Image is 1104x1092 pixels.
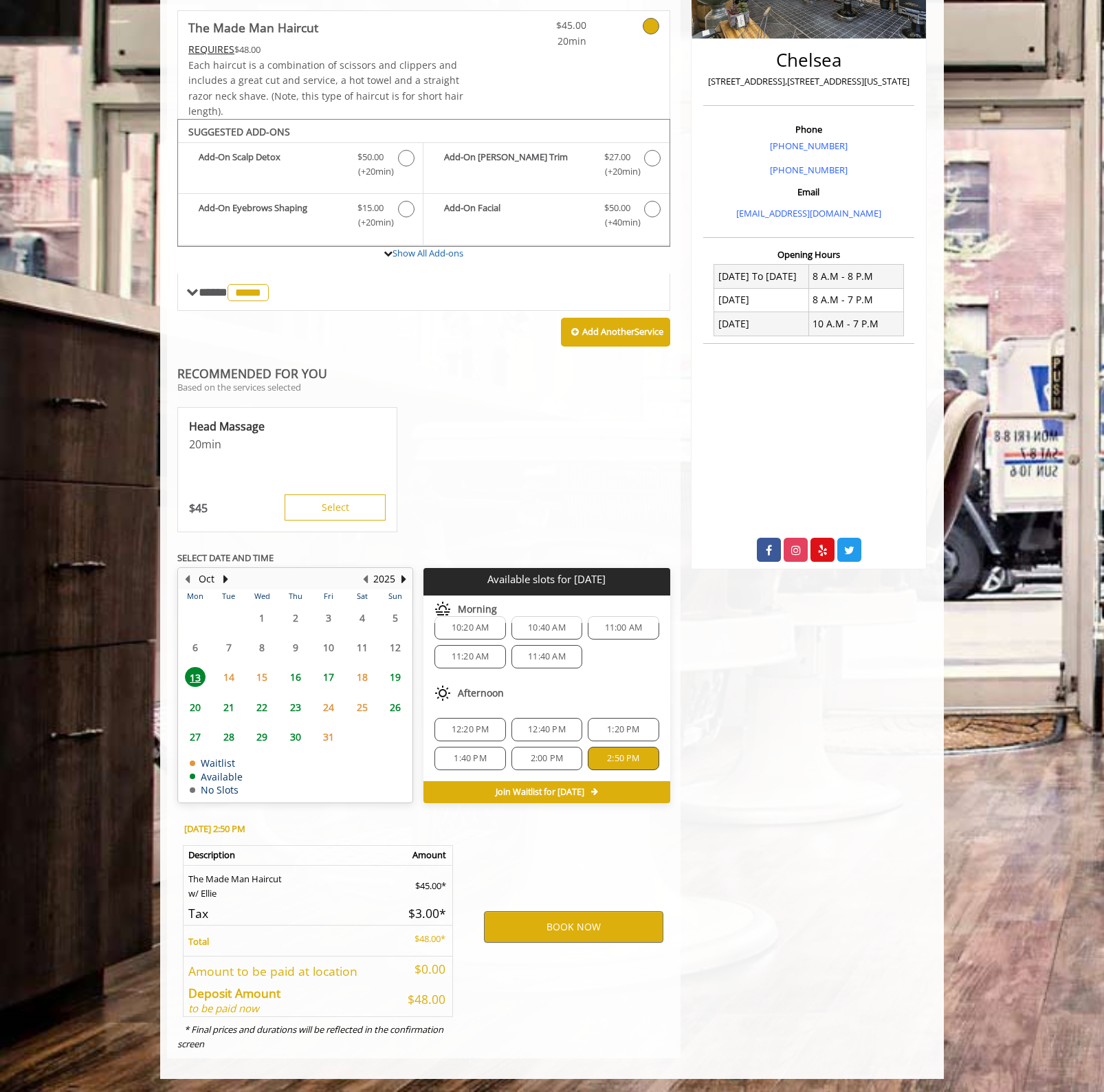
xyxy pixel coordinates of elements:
span: 17 [318,667,339,687]
p: Head Massage [189,419,386,434]
td: No Slots [190,785,243,795]
button: Oct [199,571,214,587]
td: Select day21 [212,692,245,721]
td: Select day19 [379,662,412,692]
b: Add-On Facial [444,201,590,230]
span: Afternoon [458,688,504,699]
label: Add-On Facial [430,201,662,233]
b: Description [188,849,235,861]
td: [DATE] To [DATE] [714,265,809,288]
span: Join Waitlist for [DATE] [496,787,584,798]
p: 20 [189,437,386,452]
div: 11:00 AM [588,616,659,640]
i: to be paid now [188,1001,259,1015]
td: Select day23 [278,692,311,721]
span: 18 [352,667,373,687]
span: 2:50 PM [607,753,639,764]
td: Available [190,772,243,782]
span: 12:20 PM [452,724,489,735]
b: Add-On [PERSON_NAME] Trim [444,150,590,179]
h5: $48.00 [399,993,446,1006]
b: Deposit Amount [188,985,280,1001]
span: 20 [185,697,206,717]
b: Total [188,935,209,948]
div: 10:40 AM [511,616,582,640]
b: The Made Man Haircut [188,18,318,37]
td: Select day28 [212,722,245,752]
b: Amount [412,849,446,861]
button: 2025 [373,571,395,587]
span: This service needs some Advance to be paid before we block your appointment [188,43,234,56]
td: [DATE] [714,312,809,336]
span: 15 [252,667,272,687]
span: Morning [458,604,497,615]
h2: Chelsea [707,50,911,70]
div: 10:20 AM [434,616,505,640]
span: (+20min ) [597,164,637,179]
h5: $0.00 [399,963,446,976]
th: Tue [212,589,245,603]
label: Add-On Scalp Detox [185,150,416,182]
td: 8 A.M - 7 P.M [808,288,903,312]
span: 1:40 PM [454,753,486,764]
th: Fri [312,589,345,603]
div: 2:00 PM [511,747,582,770]
span: 22 [252,697,272,717]
span: 10:40 AM [528,622,566,633]
b: Add Another Service [582,325,663,338]
span: 16 [285,667,306,687]
span: 11:20 AM [452,651,489,662]
span: $50.00 [604,201,630,215]
b: SUGGESTED ADD-ONS [188,125,290,138]
span: (+20min ) [351,164,391,179]
b: Add-On Eyebrows Shaping [199,201,344,230]
span: $27.00 [604,150,630,164]
span: 10:20 AM [452,622,489,633]
i: * Final prices and durations will be reflected in the confirmation screen [177,1023,443,1050]
h3: Opening Hours [703,250,914,259]
h3: Phone [707,124,911,134]
a: [PHONE_NUMBER] [770,164,848,176]
td: $45.00* [395,865,453,900]
span: 31 [318,727,339,747]
span: (+20min ) [351,215,391,230]
b: Add-On Scalp Detox [199,150,344,179]
td: 10 A.M - 7 P.M [808,312,903,336]
span: Each haircut is a combination of scissors and clippers and includes a great cut and service, a ho... [188,58,463,118]
button: Select [285,494,386,521]
span: 23 [285,697,306,717]
span: (+40min ) [597,215,637,230]
span: $ [189,501,195,516]
span: 12:40 PM [528,724,566,735]
td: Select day26 [379,692,412,721]
span: 13 [185,667,206,687]
span: $50.00 [357,150,384,164]
h3: Email [707,187,911,197]
td: Select day17 [312,662,345,692]
td: Select day13 [179,662,212,692]
td: The Made Man Haircut w/ Ellie [184,865,395,900]
span: 24 [318,697,339,717]
p: Based on the services selected [177,382,670,392]
th: Thu [278,589,311,603]
span: 11:00 AM [605,622,643,633]
label: Add-On Beard Trim [430,150,662,182]
span: 30 [285,727,306,747]
div: 12:40 PM [511,718,582,741]
span: 1:20 PM [607,724,639,735]
span: min [201,437,221,452]
th: Sun [379,589,412,603]
button: Next Year [398,571,409,587]
a: [PHONE_NUMBER] [770,140,848,152]
button: Next Month [220,571,231,587]
div: 11:20 AM [434,645,505,668]
td: Select day24 [312,692,345,721]
p: 45 [189,501,208,516]
a: Show All Add-ons [393,247,463,259]
span: 14 [219,667,239,687]
div: 2:50 PM [588,747,659,770]
button: Previous Month [181,571,192,587]
span: 26 [385,697,406,717]
h5: Tax [188,907,389,920]
button: Previous Year [360,571,371,587]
